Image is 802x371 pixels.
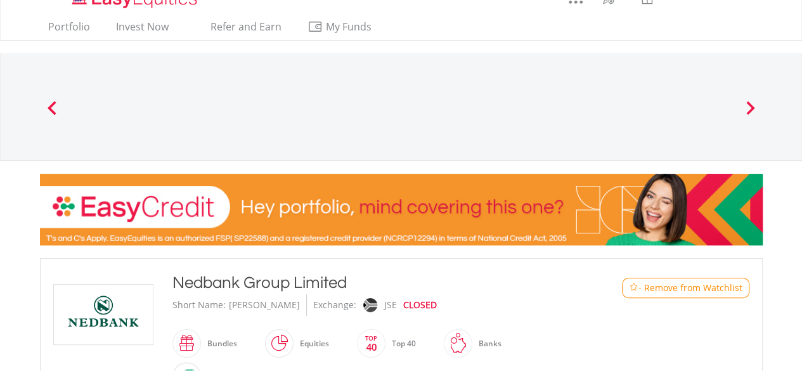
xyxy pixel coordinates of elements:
button: Next [737,107,763,120]
div: Short Name: [172,294,226,316]
div: EasyEquities USD [296,98,394,115]
img: Watchlist [629,283,638,292]
div: Equities [294,329,329,359]
a: Refer and Earn [190,20,287,40]
a: Portfolio [43,20,95,40]
div: JSE [384,294,397,316]
img: EasyCredit Promotion Banner [40,174,763,245]
div: Funds to invest: [85,104,152,117]
div: Banks [472,329,501,359]
span: R27.66 [104,117,133,129]
span: My Funds [307,18,391,35]
div: EasyEquities AUD [410,98,507,115]
div: Nedbank Group Limited [172,271,571,294]
button: Watchlist - Remove from Watchlist [622,278,749,298]
img: jse.png [363,298,377,312]
div: TFSA [183,98,280,115]
div: Exchange: [313,294,356,316]
div: Top 40 [385,329,416,359]
div: EasyEquities ZAR [70,86,167,104]
div: CLOSED [403,294,437,316]
button: Previous [39,107,65,120]
div: Demo ZAR [637,98,734,115]
a: Invest Now [111,20,174,40]
div: EasyProperties ZAR [523,98,621,115]
span: Refer and Earn [210,20,281,34]
div: Bundles [201,329,237,359]
img: EQU.ZA.NED.png [56,285,151,344]
div: [PERSON_NAME] [229,294,300,316]
span: - Remove from Watchlist [638,282,742,294]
